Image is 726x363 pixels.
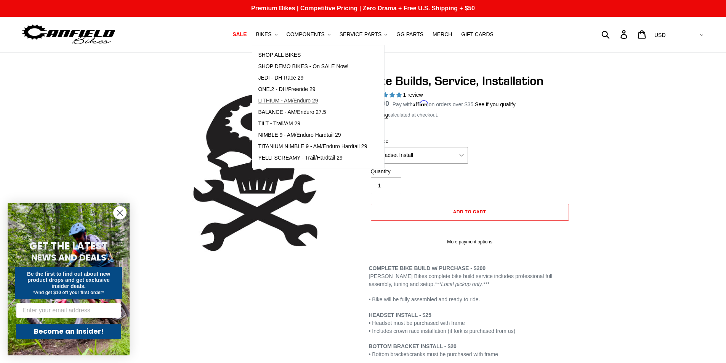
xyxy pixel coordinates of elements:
[258,109,326,115] span: BALANCE - AM/Enduro 27.5
[258,143,367,150] span: TITANIUM NIMBLE 9 - AM/Enduro Hardtail 29
[371,204,569,221] button: Add to cart
[232,31,247,38] span: SALE
[252,50,373,61] a: SHOP ALL BIKES
[258,155,343,161] span: YELLI SCREAMY - Trail/Hardtail 29
[461,31,494,38] span: GIFT CARDS
[252,118,373,130] a: TILT - Trail/AM 29
[31,251,106,264] span: NEWS AND DEALS
[369,312,431,318] strong: HEADSET INSTALL - $25
[258,98,318,104] span: LITHIUM - AM/Enduro 29
[369,311,571,335] p: • Headset must be purchased with frame • Includes crown race installation (if fork is purchased f...
[369,264,571,288] p: [PERSON_NAME] Bikes complete bike build service includes professional full assembly, tuning and s...
[340,31,381,38] span: SERVICE PARTS
[27,271,111,289] span: Be the first to find out about new product drops and get exclusive insider deals.
[369,74,571,88] h1: Bike Builds, Service, Installation
[369,342,571,358] p: • Bottom bracket/cranks must be purchased with frame
[336,29,391,40] button: SERVICE PARTS
[283,29,334,40] button: COMPONENTS
[453,209,486,214] span: Add to cart
[429,29,456,40] a: MERCH
[252,107,373,118] a: BALANCE - AM/Enduro 27.5
[252,29,281,40] button: BIKES
[252,72,373,84] a: JEDI - DH Race 29
[252,61,373,72] a: SHOP DEMO BIKES - On SALE Now!
[29,239,108,253] span: GET THE LATEST
[369,343,457,349] strong: BOTTOM BRACKET INSTALL - $20
[252,141,373,152] a: TITANIUM NIMBLE 9 - AM/Enduro Hardtail 29
[252,84,373,95] a: ONE.2 - DH/Freeride 29
[287,31,325,38] span: COMPONENTS
[369,265,486,271] strong: COMPLETE BIKE BUILD w/ PURCHASE - $200
[403,92,423,98] span: 1 review
[396,31,423,38] span: GG PARTS
[369,111,571,119] div: calculated at checkout.
[33,290,104,295] span: *And get $10 off your first order*
[371,137,468,145] label: Service
[252,152,373,164] a: YELLI SCREAMY - Trail/Hardtail 29
[413,100,429,107] span: Affirm
[16,324,121,339] button: Become an Insider!
[256,31,271,38] span: BIKES
[393,29,427,40] a: GG PARTS
[371,238,569,245] a: More payment options
[457,29,497,40] a: GIFT CARDS
[229,29,250,40] a: SALE
[258,120,300,127] span: TILT - Trail/AM 29
[371,168,468,176] label: Quantity
[475,101,516,107] a: See if you qualify - Learn more about Affirm Financing (opens in modal)
[16,303,121,318] input: Enter your email address
[252,130,373,141] a: NIMBLE 9 - AM/Enduro Hardtail 29
[369,296,571,304] p: • Bike will be fully assembled and ready to ride.
[21,22,116,46] img: Canfield Bikes
[258,132,341,138] span: NIMBLE 9 - AM/Enduro Hardtail 29
[606,26,625,43] input: Search
[433,31,452,38] span: MERCH
[252,95,373,107] a: LITHIUM - AM/Enduro 29
[369,92,403,98] span: 5.00 stars
[258,86,315,93] span: ONE.2 - DH/Freeride 29
[113,206,127,219] button: Close dialog
[258,52,301,58] span: SHOP ALL BIKES
[258,75,303,81] span: JEDI - DH Race 29
[393,99,516,109] p: Pay with on orders over $35.
[258,63,348,70] span: SHOP DEMO BIKES - On SALE Now!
